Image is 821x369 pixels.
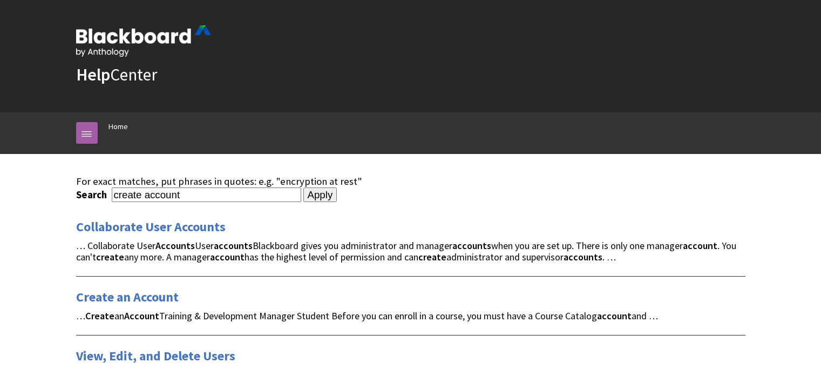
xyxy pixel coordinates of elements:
[210,251,245,263] strong: account
[303,187,337,203] input: Apply
[108,120,128,133] a: Home
[124,310,159,322] strong: Account
[76,347,235,365] a: View, Edit, and Delete Users
[76,176,745,187] div: For exact matches, put phrases in quotes: e.g. "encryption at rest"
[214,239,253,252] strong: accounts
[418,251,446,263] strong: create
[683,239,717,252] strong: account
[76,25,211,57] img: Blackboard by Anthology
[76,218,226,236] a: Collaborate User Accounts
[96,251,124,263] strong: create
[155,239,195,252] strong: Accounts
[76,289,179,306] a: Create an Account
[76,64,110,85] strong: Help
[76,310,658,322] span: … an Training & Development Manager Student Before you can enroll in a course, you must have a Co...
[452,239,491,252] strong: accounts
[76,189,110,201] label: Search
[85,310,114,322] strong: Create
[564,251,602,263] strong: accounts
[76,239,736,264] span: … Collaborate User User Blackboard gives you administrator and manager when you are set up. There...
[76,64,157,85] a: HelpCenter
[597,310,632,322] strong: account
